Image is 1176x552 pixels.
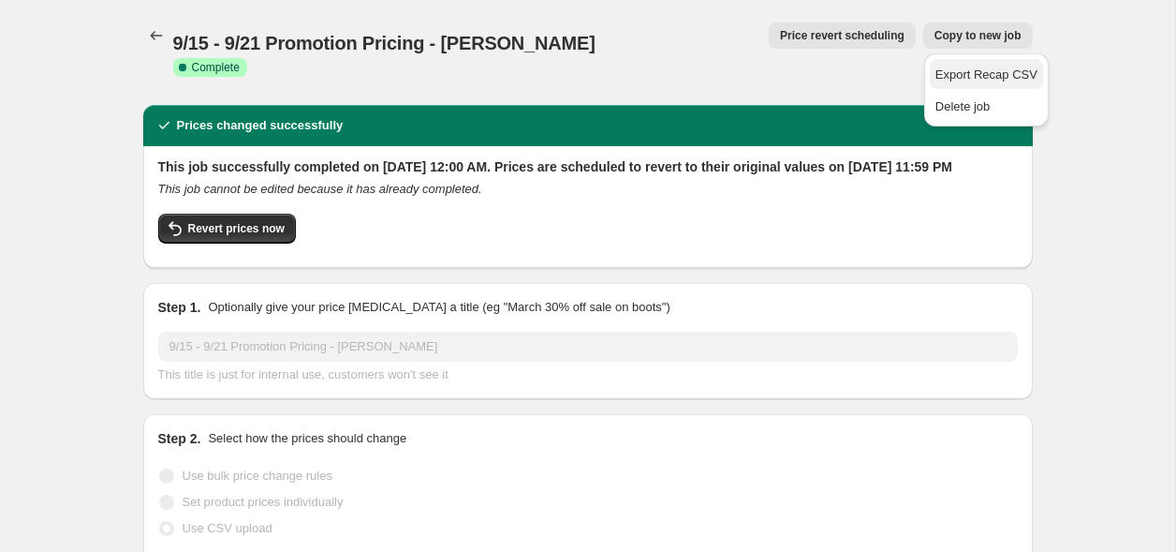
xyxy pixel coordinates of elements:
[208,429,406,448] p: Select how the prices should change
[923,22,1033,49] button: Copy to new job
[183,469,332,483] span: Use bulk price change rules
[173,33,595,53] span: 9/15 - 9/21 Promotion Pricing - [PERSON_NAME]
[158,157,1018,176] h2: This job successfully completed on [DATE] 12:00 AM. Prices are scheduled to revert to their origi...
[192,60,240,75] span: Complete
[158,367,448,381] span: This title is just for internal use, customers won't see it
[158,182,482,196] i: This job cannot be edited because it has already completed.
[935,67,1037,82] span: Export Recap CSV
[780,28,904,43] span: Price revert scheduling
[143,22,169,49] button: Price change jobs
[183,495,344,509] span: Set product prices individually
[208,298,669,317] p: Optionally give your price [MEDICAL_DATA] a title (eg "March 30% off sale on boots")
[935,99,991,113] span: Delete job
[158,214,296,244] button: Revert prices now
[183,521,272,535] span: Use CSV upload
[158,298,201,317] h2: Step 1.
[930,91,1043,121] button: Delete job
[158,332,1018,362] input: 30% off holiday sale
[934,28,1022,43] span: Copy to new job
[177,116,344,135] h2: Prices changed successfully
[930,59,1043,89] button: Export Recap CSV
[188,221,285,236] span: Revert prices now
[158,429,201,448] h2: Step 2.
[769,22,916,49] button: Price revert scheduling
